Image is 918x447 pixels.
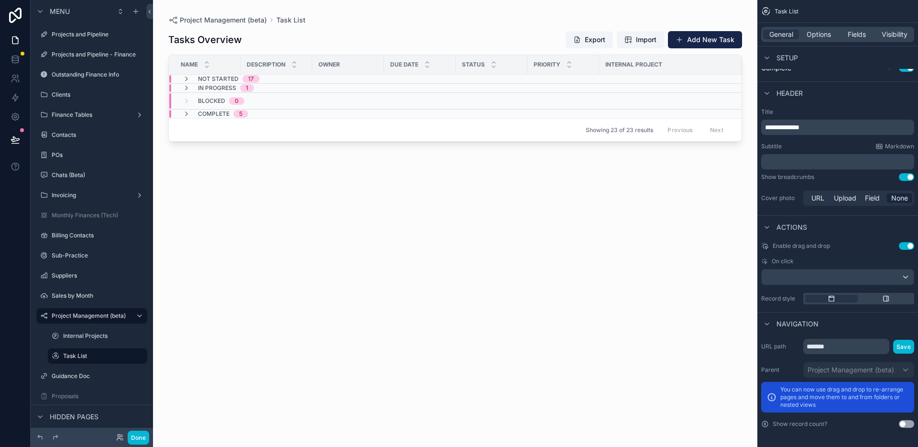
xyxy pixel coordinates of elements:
button: Export [566,31,613,48]
label: Subtitle [761,143,782,150]
a: Outstanding Finance Info [36,67,147,82]
a: Invoicing [36,188,147,203]
span: Description [247,61,285,68]
span: Hidden pages [50,412,98,422]
span: Visibility [882,30,907,39]
a: Sales by Month [36,288,147,303]
div: Show breadcrumbs [761,173,814,181]
a: Contacts [36,127,147,143]
label: Sales by Month [52,292,145,300]
label: Contacts [52,131,145,139]
label: Show record count? [773,420,827,428]
a: Clients [36,87,147,102]
span: Options [807,30,831,39]
span: Owner [318,61,340,68]
span: Navigation [776,319,819,329]
a: Task List [276,15,306,25]
label: Proposals [52,392,145,400]
h1: Tasks Overview [168,33,242,46]
a: Task List [48,348,147,364]
label: Finance Tables [52,111,132,119]
span: Project Management (beta) [180,15,267,25]
a: Monthly Finances (Tech) [36,208,147,223]
label: Record style [761,295,799,302]
a: Internal Projects [48,328,147,344]
label: Projects and Pipeline - Finance [52,51,145,58]
label: Projects and Pipeline [52,31,145,38]
label: Billing Contacts [52,232,145,239]
a: Finance Tables [36,107,147,123]
label: Cover photo [761,194,799,202]
span: Setup [776,53,798,63]
a: Billing Contacts [36,228,147,243]
label: URL path [761,343,799,350]
label: Internal Projects [63,332,145,340]
span: None [891,193,908,203]
span: Due Date [390,61,418,68]
span: Complete [198,110,229,118]
span: On click [772,257,794,265]
span: In Progress [198,84,236,92]
a: Markdown [875,143,914,150]
label: Title [761,108,914,116]
label: Parent [761,366,799,374]
button: Import [617,31,664,48]
a: Project Management (beta) [168,15,267,25]
label: Guidance Doc [52,372,145,380]
div: 1 [246,84,248,92]
label: Sub-Practice [52,252,145,259]
span: Project Management (beta) [808,365,894,375]
a: Sub-Practice [36,248,147,263]
span: General [769,30,793,39]
div: 0 [235,97,239,105]
span: URL [811,193,824,203]
div: 5 [239,110,242,118]
label: Outstanding Finance Info [52,71,145,78]
span: Markdown [885,143,914,150]
span: Menu [50,7,70,16]
span: Name [181,61,198,68]
span: Internal Project [605,61,662,68]
div: 17 [248,75,254,83]
label: Suppliers [52,272,145,279]
button: Save [893,340,914,354]
span: Task List [775,8,798,15]
span: Priority [534,61,560,68]
span: Actions [776,223,807,232]
span: Import [636,35,656,45]
a: Project Management (beta) [36,308,147,324]
div: scrollable content [761,154,914,169]
button: Project Management (beta) [803,362,914,378]
a: Proposals [36,389,147,404]
p: You can now use drag and drop to re-arrange pages and move them to and from folders or nested views [780,386,908,409]
span: Not Started [198,75,239,83]
span: Fields [848,30,866,39]
span: Showing 23 of 23 results [586,126,653,134]
label: Chats (Beta) [52,171,145,179]
a: Chats (Beta) [36,168,147,183]
label: POs [52,151,145,159]
div: scrollable content [761,120,914,135]
span: Upload [834,193,856,203]
a: Suppliers [36,268,147,283]
button: Done [128,431,149,445]
a: Projects and Pipeline - Finance [36,47,147,62]
label: Task List [63,352,142,360]
span: Status [462,61,485,68]
span: Enable drag and drop [773,242,830,250]
label: Invoicing [52,191,132,199]
button: Add New Task [668,31,742,48]
span: Blocked [198,97,225,105]
span: Field [865,193,880,203]
a: Projects and Pipeline [36,27,147,42]
span: Header [776,89,803,98]
label: Project Management (beta) [52,312,128,320]
label: Clients [52,91,145,99]
a: POs [36,147,147,163]
label: Monthly Finances (Tech) [52,212,145,219]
